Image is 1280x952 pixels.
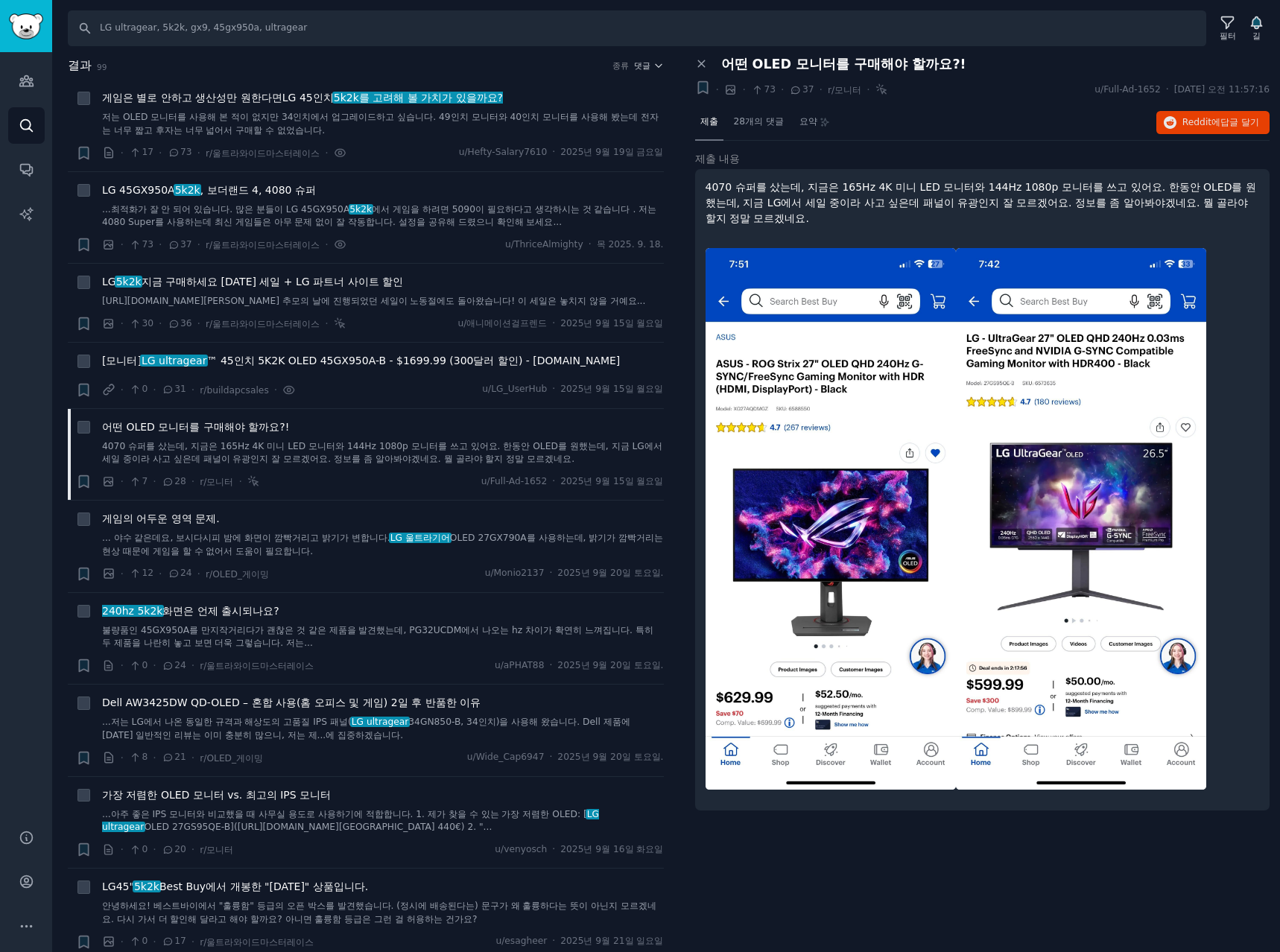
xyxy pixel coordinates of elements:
[742,83,745,95] font: ·
[153,752,156,764] font: ·
[334,92,503,104] font: 5k2k를 고려해 볼 가치가 있을까요?
[102,204,349,215] font: ...최적화가 잘 안 되어 있습니다. 많은 분들이 LG 45GX950A
[153,384,156,396] font: ·
[549,752,552,762] font: ·
[325,317,328,329] font: ·
[121,659,124,671] font: ·
[549,568,552,578] font: ·
[560,318,663,329] font: 2025년 9월 15일 월요일
[102,809,587,819] font: ...아주 좋은 IPS 모니터와 비교했을 때 사무실 용도로 사용하기에 적합합니다. 1. 제가 찾을 수 있는 가장 저렴한 OLED: [
[102,879,368,895] a: LG45"5k2kBest Buy에서 개봉한 "[DATE]" 상품입니다.
[174,384,186,394] font: 31
[159,317,162,329] font: ·
[238,475,241,487] font: ·
[102,513,220,524] font: 게임의 어두운 영역 문제.
[1182,117,1220,127] font: Reddit에
[174,752,186,762] font: 21
[200,477,233,487] font: r/모니터
[457,318,547,329] font: u/애니메이션걸프렌드
[174,660,186,670] font: 24
[612,61,629,70] font: 종류
[552,384,555,394] font: ·
[121,936,124,948] font: ·
[102,532,664,558] a: ... 야수 같은데요, 보시다시피 밤에 화면이 깜빡거리고 밝기가 변합니다.LG 울트라기어OLED 27GX790A를 사용하는데, 밝기가 깜빡거리는 현상 때문에 게임을 할 수 없...
[191,384,194,396] font: ·
[734,116,784,127] font: 28개의 댓글
[121,843,124,855] font: ·
[706,248,956,790] img: 어떤 OLED 모니터를 구매해야 할까요?!
[102,901,656,924] font: 안녕하세요! 베스트바이에서 "훌륭함" 등급의 오픈 박스를 발견했습니다. (정시에 배송된다는) 문구가 왜 훌륭하다는 뜻이 아닌지 모르겠네요. 다시 가서 더 할인해 달라고 해야 ...
[180,318,192,329] font: 36
[162,605,273,617] font: 화면은 언제 출시되나요
[1220,31,1236,40] font: 필터
[121,475,124,487] font: ·
[102,112,659,136] font: 저는 OLED 모니터를 사용해 본 적이 없지만 34인치에서 업그레이드하고 싶습니다. 49인치 모니터와 40인치 모니터를 사용해 봤는데 전자는 너무 짧고 후자는 너무 넓어서 구...
[325,147,328,159] font: ·
[159,880,368,892] font: Best Buy에서 개봉한 "[DATE]" 상품입니다.
[142,318,153,329] font: 30
[102,353,620,369] a: [모니터]LG ultragear™ 45인치 5K2K OLED 45GX950A-B - $1699.99 (300달러 할인) - [DOMAIN_NAME]
[175,184,200,196] font: 5k2k
[102,295,664,308] a: [URL][DOMAIN_NAME][PERSON_NAME] 추모의 날에 진행되었던 세일이 노동절에도 돌아왔습니다! 이 세일은 놓치지 않을 거예요...
[102,624,664,650] a: 불량품인 45GX950A를 만지작거리다가 괜찮은 것 같은 제품을 발견했는데, PG32UCDM에서 나오는 hz 차이가 확연히 느껴집니다. 특히 두 제품을 나란히 놓고 보면 더욱...
[142,147,153,157] font: 17
[102,441,662,465] font: 4070 슈퍼를 샀는데, 지금은 165Hz 4K 미니 LED 모니터와 144Hz 1080p 모니터를 쓰고 있어요. 한동안 OLED를 원했는데, 지금 LG에서 세일 중이라 사고...
[200,385,269,396] font: r/buildapcsales
[200,937,314,948] font: r/울트라와이드마스터레이스
[121,752,124,764] font: ·
[191,843,194,855] font: ·
[68,58,92,72] font: 결과
[206,355,620,366] font: ™ 45인치 5K2K OLED 45GX950A-B - $1699.99 (300달러 할인) - [DOMAIN_NAME]
[191,752,194,764] font: ·
[159,568,162,580] font: ·
[121,238,124,250] font: ·
[159,147,162,159] font: ·
[781,83,784,95] font: ·
[200,184,316,196] font: , 보더랜드 4, 4080 슈퍼
[482,384,547,394] font: u/LG_UserHub
[142,384,148,394] font: 0
[97,63,107,72] font: 99
[273,605,279,617] font: ?
[557,568,663,578] font: 2025년 9월 20일 토요일.
[142,752,148,762] font: 8
[495,660,545,670] font: u/aPHAT88
[142,844,148,854] font: 0
[102,880,134,892] font: LG45"
[102,789,331,801] font: 가장 저렴한 OLED 모니터 vs. 최고의 IPS 모니터
[102,695,481,711] a: Dell AW3425DW QD-OLED – 혼합 사용(홈 오피스 및 게임) 2일 후 반품한 이유
[206,569,269,580] font: r/OLED_게이밍
[560,147,663,157] font: 2025년 9월 19일 금요일
[144,822,492,832] font: OLED 27GS95QE-B]([URL][DOMAIN_NAME][GEOGRAPHIC_DATA] 440€) 2. "...
[459,147,548,157] font: u/Hefty-Salary7610
[485,568,545,578] font: u/Monio2137
[1094,84,1161,95] font: u/Full-Ad-1652
[191,936,194,948] font: ·
[9,13,43,39] img: GummySearch 로고
[121,568,124,580] font: ·
[102,419,289,435] a: 어떤 OLED 모니터를 구매해야 할까요?!
[142,660,148,670] font: 0
[549,660,552,670] font: ·
[102,355,142,366] font: [모니터]
[174,476,186,486] font: 28
[802,84,814,95] font: 37
[180,568,192,578] font: 24
[820,83,823,95] font: ·
[552,936,555,946] font: ·
[102,111,664,137] a: 저는 OLED 모니터를 사용해 본 적이 없지만 34인치에서 업그레이드하고 싶습니다. 49인치 모니터와 40인치 모니터를 사용해 봤는데 전자는 너무 짧고 후자는 너무 넓어서 구...
[1252,31,1261,40] font: 길
[956,248,1206,790] img: 어떤 OLED 모니터를 구매해야 할까요?!
[102,533,663,556] font: OLED 27GX790A를 사용하는데, 밝기가 깜빡거리는 현상 때문에 게임을 할 수 없어서 도움이 필요합니다.
[180,239,192,250] font: 37
[706,181,1256,224] font: 4070 슈퍼를 샀는데, 지금은 165Hz 4K 미니 LED 모니터와 144Hz 1080p 모니터를 쓰고 있어요. 한동안 OLED를 원했는데, 지금 LG에서 세일 중이라 사고...
[282,92,334,104] font: LG 45인치
[481,476,548,486] font: u/Full-Ad-1652
[390,533,450,543] font: LG 울트라기어
[159,238,162,250] font: ·
[828,85,861,95] font: r/모니터
[102,92,282,104] font: 게임은 별로 안하고 생산성만 원한다면
[552,844,555,854] font: ·
[552,147,555,157] font: ·
[142,568,153,578] font: 12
